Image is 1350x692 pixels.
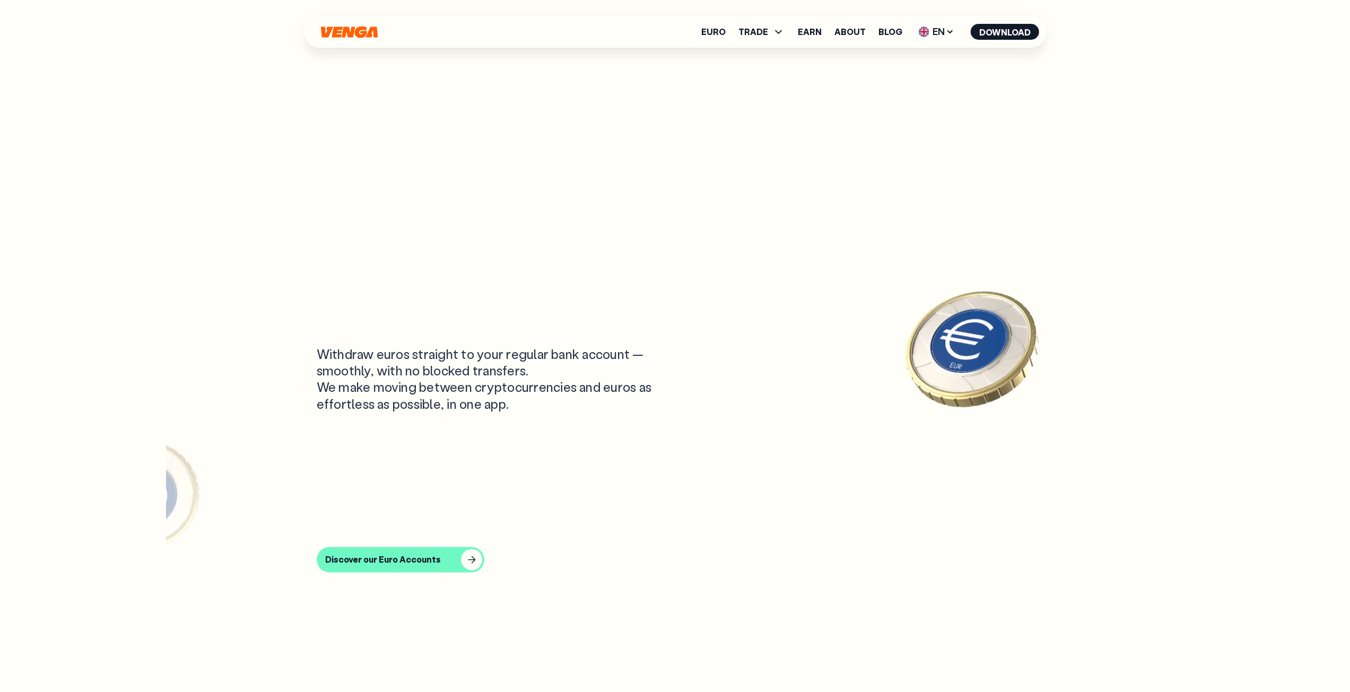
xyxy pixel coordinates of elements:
div: Discover our Euro Accounts [325,554,441,565]
a: Euro [701,28,726,36]
a: Discover our Euro Accounts [317,547,1034,572]
a: Earn [798,28,822,36]
a: About [834,28,866,36]
button: Discover our Euro Accounts [317,547,484,572]
span: EN [915,23,958,40]
svg: Home [320,26,379,38]
span: TRADE [738,28,768,36]
a: Blog [878,28,902,36]
img: flag-uk [919,27,929,37]
p: Withdraw euros straight to your regular bank account — smoothly, with no blocked transfers. We ma... [317,346,652,412]
button: Download [971,24,1039,40]
img: EURO coin [893,268,1052,427]
span: TRADE [738,25,785,38]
